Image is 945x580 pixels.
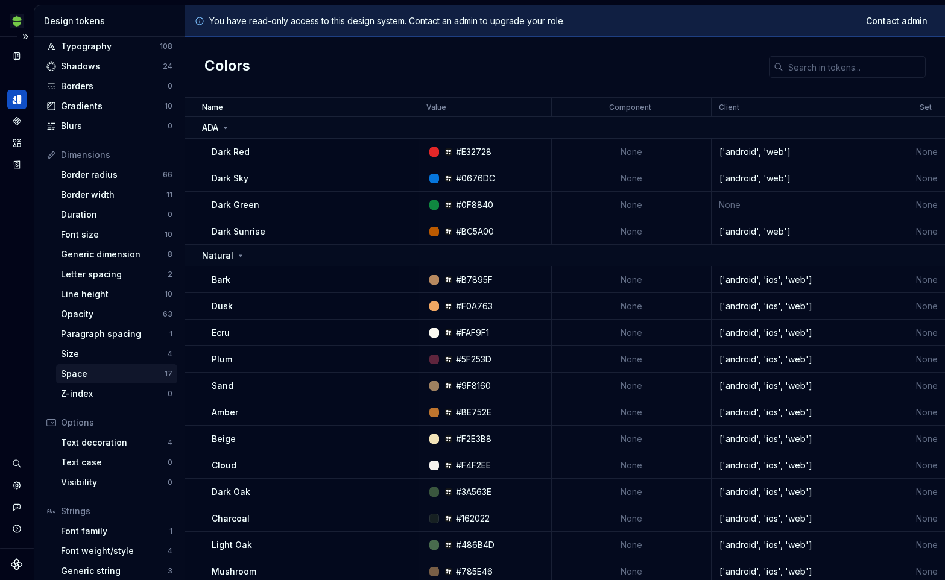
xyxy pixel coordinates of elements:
[456,327,489,339] div: #FAF9F1
[552,218,712,245] td: None
[552,346,712,373] td: None
[56,541,177,561] a: Font weight/style4
[168,389,172,399] div: 0
[212,459,236,471] p: Cloud
[61,388,168,400] div: Z-index
[719,102,739,112] p: Client
[456,172,495,184] div: #0676DC
[61,545,168,557] div: Font weight/style
[456,380,491,392] div: #9F8160
[426,102,446,112] p: Value
[552,426,712,452] td: None
[212,486,250,498] p: Dark Oak
[712,353,884,365] div: ['android', 'ios', 'web']
[56,433,177,452] a: Text decoration4
[212,566,256,578] p: Mushroom
[456,225,494,238] div: #BC5A00
[163,309,172,319] div: 63
[61,505,172,517] div: Strings
[456,199,493,211] div: #0F8840
[165,289,172,299] div: 10
[456,406,491,418] div: #BE752E
[168,566,172,576] div: 3
[212,327,230,339] p: Ecru
[212,300,233,312] p: Dusk
[456,274,493,286] div: #B7895F
[456,566,493,578] div: #785E46
[42,116,177,136] a: Blurs0
[552,479,712,505] td: None
[212,199,259,211] p: Dark Green
[61,456,168,468] div: Text case
[165,369,172,379] div: 17
[42,77,177,96] a: Borders0
[552,266,712,293] td: None
[56,384,177,403] a: Z-index0
[7,454,27,473] button: Search ⌘K
[7,46,27,66] a: Documentation
[7,155,27,174] a: Storybook stories
[783,56,926,78] input: Search in tokens...
[552,320,712,346] td: None
[920,102,932,112] p: Set
[56,265,177,284] a: Letter spacing2
[212,146,250,158] p: Dark Red
[209,15,565,27] p: You have read-only access to this design system. Contact an admin to upgrade your role.
[712,459,884,471] div: ['android', 'ios', 'web']
[56,245,177,264] a: Generic dimension8
[61,80,168,92] div: Borders
[212,406,238,418] p: Amber
[552,139,712,165] td: None
[61,476,168,488] div: Visibility
[56,165,177,184] a: Border radius66
[168,458,172,467] div: 0
[204,56,250,78] h2: Colors
[212,274,230,286] p: Bark
[61,169,163,181] div: Border radius
[552,399,712,426] td: None
[712,380,884,392] div: ['android', 'ios', 'web']
[165,101,172,111] div: 10
[712,225,884,238] div: ['android', 'web']
[11,558,23,570] svg: Supernova Logo
[168,478,172,487] div: 0
[712,274,884,286] div: ['android', 'ios', 'web']
[160,42,172,51] div: 108
[202,102,223,112] p: Name
[10,14,24,28] img: 236da360-d76e-47e8-bd69-d9ae43f958f1.png
[712,300,884,312] div: ['android', 'ios', 'web']
[7,497,27,517] button: Contact support
[168,81,172,91] div: 0
[202,250,233,262] p: Natural
[56,205,177,224] a: Duration0
[858,10,935,32] a: Contact admin
[7,112,27,131] div: Components
[7,90,27,109] a: Design tokens
[61,288,165,300] div: Line height
[61,565,168,577] div: Generic string
[552,165,712,192] td: None
[456,353,491,365] div: #5F253D
[165,230,172,239] div: 10
[56,344,177,364] a: Size4
[61,248,168,260] div: Generic dimension
[61,268,168,280] div: Letter spacing
[212,380,233,392] p: Sand
[456,300,493,312] div: #F0A763
[17,28,34,45] button: Expand sidebar
[61,437,168,449] div: Text decoration
[212,512,250,525] p: Charcoal
[168,210,172,219] div: 0
[168,270,172,279] div: 2
[61,348,168,360] div: Size
[42,37,177,56] a: Typography108
[212,433,236,445] p: Beige
[61,189,166,201] div: Border width
[7,133,27,153] a: Assets
[61,60,163,72] div: Shadows
[712,512,884,525] div: ['android', 'ios', 'web']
